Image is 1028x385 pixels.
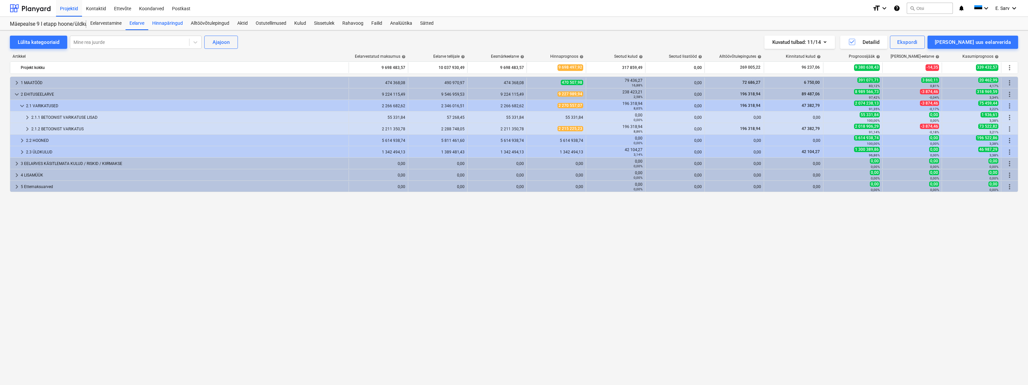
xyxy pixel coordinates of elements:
div: 5 614 938,74 [529,138,583,143]
a: Alltöövõtulepingud [187,17,233,30]
div: 0,00 [470,184,524,189]
span: help [756,55,761,59]
div: 0,00 [648,184,702,189]
div: 0,00 [529,173,583,177]
small: 3,38% [989,142,998,145]
div: Alltöövõtulepingutes [719,54,761,59]
div: Eelarvestatud maksumus [355,54,406,59]
small: 0,00% [930,165,939,169]
span: Rohkem tegevusi [1006,113,1014,121]
div: 0,00 [767,115,820,120]
div: 9 224 115,49 [470,92,524,97]
span: keyboard_arrow_right [13,79,21,87]
i: keyboard_arrow_down [880,4,888,12]
div: 2 288 748,05 [411,127,465,131]
span: help [993,55,999,59]
div: 0,00 [589,136,642,145]
div: 2 266 682,62 [470,104,524,108]
span: help [638,55,643,59]
div: 0,00 [707,184,761,189]
div: 0,00 [589,171,642,180]
small: 91,35% [869,107,880,111]
div: Ekspordi [897,38,917,47]
div: 0,00 [589,182,642,191]
span: 2 270 557,07 [557,103,583,108]
span: 47 382,79 [801,126,820,131]
button: Ekspordi [890,36,925,49]
small: 4,17% [989,84,998,88]
small: -0,18% [929,130,939,134]
div: 9 224 115,49 [352,92,405,97]
div: 2.1.1 BETOONIST VARIKATUSE LISAD [31,112,346,123]
span: 0,00 [988,181,998,187]
span: 269 005,22 [739,65,761,70]
span: 196 522,86 [976,135,998,141]
span: 2 074 238,13 [854,101,880,106]
small: 0,00% [930,153,939,157]
small: 0,00% [634,118,642,122]
span: 6 750,00 [803,80,820,85]
div: 2 346 016,51 [411,104,465,108]
span: Rohkem tegevusi [1006,64,1014,72]
div: 0,00 [470,173,524,177]
div: 1 MAATÖÖD [21,78,346,88]
div: 0,00 [470,161,524,166]
small: 2,58% [634,95,642,99]
div: Rahavoog [338,17,367,30]
div: 0,00 [707,138,761,143]
div: Aktid [233,17,252,30]
span: 55 331,84 [860,112,880,117]
small: 3,14% [634,153,642,156]
small: 3,21% [989,130,998,134]
div: 3 EELARVES KÄSITLEMATA KULUD / RISKID / KIIRMAKSE [21,158,346,169]
span: 9 380 638,43 [854,64,880,71]
div: [PERSON_NAME]-eelarve [891,54,939,59]
div: Artikkel [10,54,349,59]
div: 0,00 [648,80,702,85]
div: 2.3 ÜLDKULUD [26,147,346,157]
div: Failid [367,17,386,30]
div: 0,00 [529,161,583,166]
small: 0,00% [871,165,880,169]
button: Kuvatud tulbad:11/14 [764,36,835,49]
iframe: Chat Widget [995,353,1028,385]
span: keyboard_arrow_right [23,113,31,121]
span: 89 487,06 [801,92,820,96]
span: 8 989 566,73 [854,89,880,94]
button: Otsi [907,3,953,14]
div: Mäepealse 9 I etapp hoone/üldkulud//maatööd (2101988//2101671) [10,21,78,28]
div: 5 Ettemaksuarved [21,181,346,192]
div: Eesmärkeelarve [491,54,524,59]
div: Ostutellimused [252,17,290,30]
span: 5 614 938,74 [854,135,880,141]
small: 0,00% [989,176,998,180]
span: 339 432,57 [976,64,998,71]
small: 3,38% [989,153,998,157]
span: keyboard_arrow_down [13,90,21,98]
span: Rohkem tegevusi [1006,148,1014,156]
div: 0,00 [352,173,405,177]
i: Abikeskus [894,4,900,12]
div: 1 342 494,13 [529,150,583,154]
button: [PERSON_NAME] uus eelarverida [928,36,1018,49]
div: 0,00 [648,150,702,154]
div: 238 423,21 [589,90,642,99]
div: 1 342 494,13 [352,150,405,154]
div: 0,00 [589,159,642,168]
span: 0,00 [870,170,880,175]
span: keyboard_arrow_right [18,137,26,144]
small: 0,00% [930,119,939,122]
div: 5 614 938,74 [352,138,405,143]
div: 0,00 [411,161,465,166]
small: 3,22% [989,107,998,111]
small: -0,17% [929,107,939,111]
span: Rohkem tegevusi [1006,160,1014,168]
span: keyboard_arrow_right [13,160,21,168]
div: Eelarve tellijale [433,54,465,59]
small: -0,04% [929,96,939,99]
span: 0,00 [929,170,939,175]
div: 0,00 [352,184,405,189]
div: Sissetulek [310,17,338,30]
